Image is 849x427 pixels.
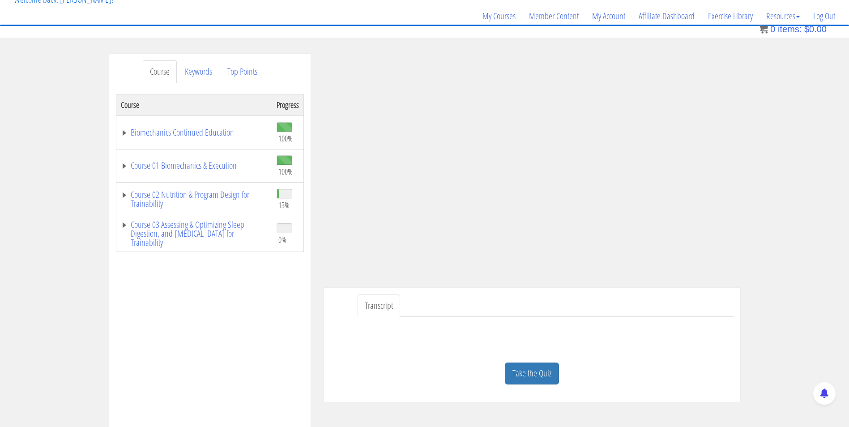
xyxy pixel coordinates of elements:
span: 100% [278,167,293,176]
a: Course 01 Biomechanics & Execution [121,161,268,170]
a: Course 03 Assessing & Optimizing Sleep Digestion, and [MEDICAL_DATA] for Trainability [121,220,268,247]
span: 13% [278,200,290,210]
span: 100% [278,133,293,143]
a: Course [143,60,177,83]
th: Course [116,94,272,115]
a: Biomechanics Continued Education [121,128,268,137]
th: Progress [272,94,304,115]
a: Keywords [178,60,219,83]
a: Top Points [220,60,265,83]
a: Transcript [358,295,400,317]
span: items: [778,24,802,34]
bdi: 0.00 [804,24,827,34]
a: Take the Quiz [505,363,559,384]
span: $ [804,24,809,34]
a: 0 items: $0.00 [759,24,827,34]
span: 0% [278,235,286,244]
a: Course 02 Nutrition & Program Design for Trainability [121,190,268,208]
span: 0 [770,24,775,34]
img: icon11.png [759,25,768,34]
